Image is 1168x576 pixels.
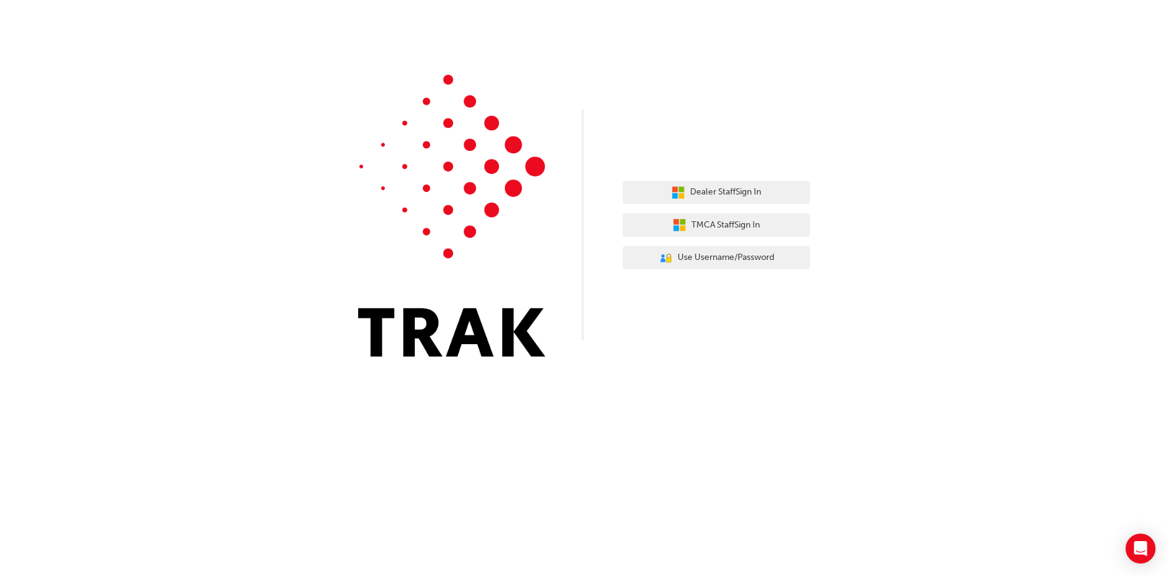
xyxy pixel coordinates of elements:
[678,251,774,265] span: Use Username/Password
[623,213,810,237] button: TMCA StaffSign In
[623,246,810,270] button: Use Username/Password
[358,75,545,357] img: Trak
[623,181,810,204] button: Dealer StaffSign In
[690,185,761,199] span: Dealer Staff Sign In
[691,218,760,233] span: TMCA Staff Sign In
[1126,534,1156,564] div: Open Intercom Messenger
